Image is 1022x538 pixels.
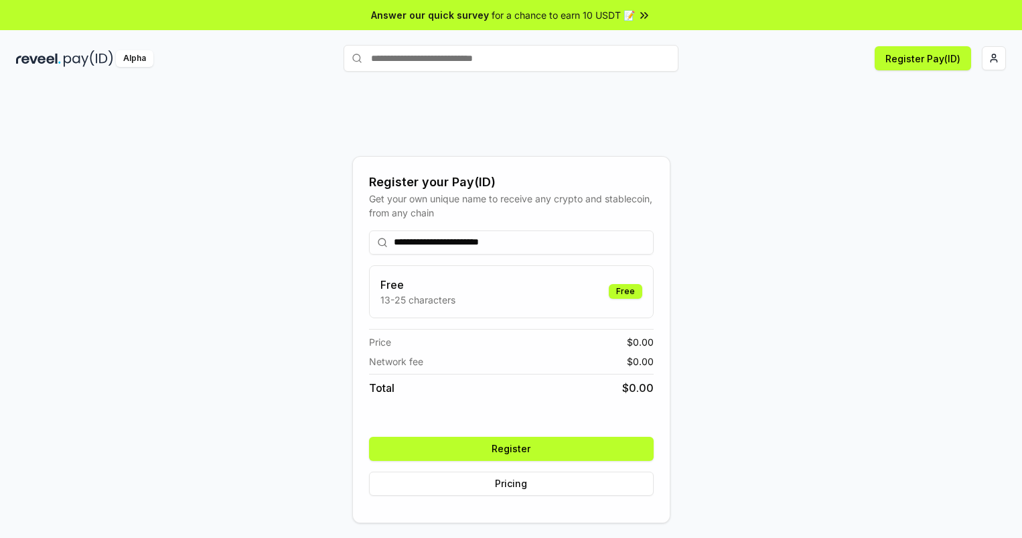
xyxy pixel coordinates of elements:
[369,380,394,396] span: Total
[369,437,654,461] button: Register
[369,354,423,368] span: Network fee
[371,8,489,22] span: Answer our quick survey
[116,50,153,67] div: Alpha
[369,335,391,349] span: Price
[609,284,642,299] div: Free
[64,50,113,67] img: pay_id
[875,46,971,70] button: Register Pay(ID)
[369,173,654,192] div: Register your Pay(ID)
[369,192,654,220] div: Get your own unique name to receive any crypto and stablecoin, from any chain
[492,8,635,22] span: for a chance to earn 10 USDT 📝
[622,380,654,396] span: $ 0.00
[16,50,61,67] img: reveel_dark
[627,354,654,368] span: $ 0.00
[369,472,654,496] button: Pricing
[627,335,654,349] span: $ 0.00
[380,277,455,293] h3: Free
[380,293,455,307] p: 13-25 characters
